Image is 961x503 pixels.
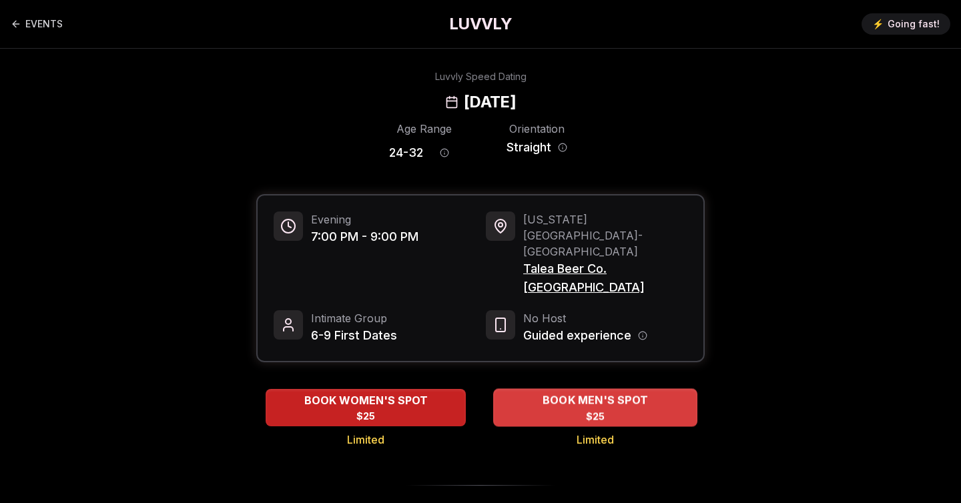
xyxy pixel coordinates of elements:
button: BOOK WOMEN'S SPOT - Limited [266,389,466,426]
div: Luvvly Speed Dating [435,70,527,83]
span: $25 [586,410,605,423]
a: LUVVLY [449,13,512,35]
div: Orientation [502,121,572,137]
div: Age Range [389,121,459,137]
span: Limited [577,432,614,448]
a: Back to events [11,11,63,37]
span: 24 - 32 [389,143,423,162]
span: Evening [311,211,418,227]
span: [US_STATE][GEOGRAPHIC_DATA] - [GEOGRAPHIC_DATA] [523,211,687,260]
h2: [DATE] [464,91,516,113]
span: Intimate Group [311,310,397,326]
span: Limited [347,432,384,448]
span: ⚡️ [872,17,884,31]
button: Orientation information [558,143,567,152]
span: 7:00 PM - 9:00 PM [311,227,418,246]
button: Age range information [430,138,459,167]
button: Host information [638,331,647,340]
span: $25 [356,410,375,423]
span: Talea Beer Co. [GEOGRAPHIC_DATA] [523,260,687,297]
span: BOOK MEN'S SPOT [540,392,651,408]
span: Straight [507,138,551,157]
span: Guided experience [523,326,631,345]
span: No Host [523,310,647,326]
span: Going fast! [888,17,940,31]
button: BOOK MEN'S SPOT - Limited [493,388,697,426]
span: 6-9 First Dates [311,326,397,345]
span: BOOK WOMEN'S SPOT [302,392,430,408]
